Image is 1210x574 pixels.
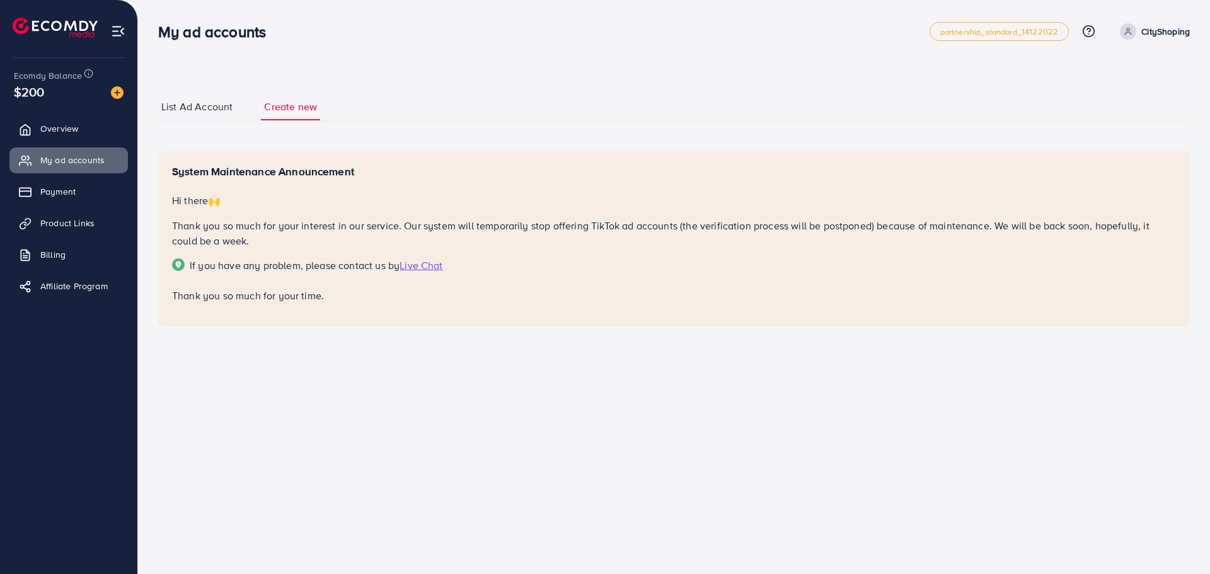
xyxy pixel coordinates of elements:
[40,217,95,229] span: Product Links
[1115,23,1190,40] a: CityShoping
[40,154,105,166] span: My ad accounts
[172,165,1176,178] h5: System Maintenance Announcement
[40,280,108,292] span: Affiliate Program
[111,24,125,38] img: menu
[172,288,1176,303] p: Thank you so much for your time.
[940,28,1059,36] span: partnership_standard_14122022
[161,100,233,114] span: List Ad Account
[190,258,400,272] span: If you have any problem, please contact us by
[1141,24,1190,39] p: CityShoping
[9,179,128,204] a: Payment
[40,122,78,135] span: Overview
[1156,517,1201,565] iframe: Chat
[9,116,128,141] a: Overview
[930,22,1069,41] a: partnership_standard_14122022
[9,242,128,267] a: Billing
[40,248,66,261] span: Billing
[264,100,317,114] span: Create new
[172,258,185,271] img: Popup guide
[14,69,82,82] span: Ecomdy Balance
[40,185,76,198] span: Payment
[9,210,128,236] a: Product Links
[9,273,128,299] a: Affiliate Program
[14,83,45,101] span: $200
[172,218,1176,248] p: Thank you so much for your interest in our service. Our system will temporarily stop offering Tik...
[158,23,276,41] h3: My ad accounts
[172,193,1176,208] p: Hi there
[111,86,124,99] img: image
[9,147,128,173] a: My ad accounts
[208,193,221,207] span: 🙌
[400,258,442,272] span: Live Chat
[13,18,98,37] img: logo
